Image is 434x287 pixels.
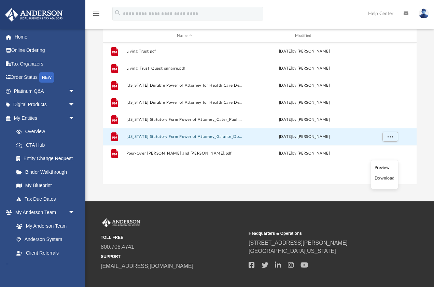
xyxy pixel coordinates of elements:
div: Name [126,33,243,39]
span: arrow_drop_down [68,206,82,220]
a: Order StatusNEW [5,71,85,85]
li: Preview [375,164,394,171]
a: Online Ordering [5,44,85,57]
a: menu [92,13,100,18]
a: Anderson System [10,233,82,246]
img: User Pic [419,9,429,18]
button: Pour-Over [PERSON_NAME] and [PERSON_NAME].pdf [126,152,243,156]
small: TOLL FREE [101,234,244,241]
button: [US_STATE] Durable Power of Attorney for Health Care Decisions_Galante_Donna.pdf [126,100,243,105]
a: CTA Hub [10,138,85,152]
a: My Documentsarrow_drop_down [5,260,82,273]
button: [US_STATE] Statutory Form Power of Attorney_Cater_Paul.pdf [126,117,243,122]
a: [EMAIL_ADDRESS][DOMAIN_NAME] [101,263,193,269]
button: Living_Trust_Questionnaire.pdf [126,66,243,71]
div: [DATE] by [PERSON_NAME] [246,48,363,55]
a: Home [5,30,85,44]
small: Headquarters & Operations [249,230,392,236]
div: [DATE] by [PERSON_NAME] [246,100,363,106]
div: NEW [39,72,54,83]
a: My Entitiesarrow_drop_down [5,111,85,125]
i: menu [92,10,100,18]
button: [US_STATE] Statutory Form Power of Attorney_Galante_Donna.pdf [126,134,243,139]
div: id [106,33,123,39]
a: [STREET_ADDRESS][PERSON_NAME] [249,240,348,246]
span: arrow_drop_down [68,111,82,125]
a: Entity Change Request [10,152,85,166]
div: id [366,33,414,39]
button: More options [382,132,398,142]
a: [GEOGRAPHIC_DATA][US_STATE] [249,248,336,254]
span: arrow_drop_down [68,84,82,98]
a: Client Referrals [10,246,82,260]
div: [DATE] by [PERSON_NAME] [246,134,363,140]
i: search [114,9,122,17]
div: [DATE] by [PERSON_NAME] [246,83,363,89]
button: Living Trust.pdf [126,49,243,54]
img: Anderson Advisors Platinum Portal [101,218,142,227]
div: [DATE] by [PERSON_NAME] [246,151,363,157]
a: Overview [10,125,85,139]
button: [US_STATE] Durable Power of Attorney for Health Care Decisions_Cater_Paul.pdf [126,83,243,88]
a: My Blueprint [10,179,82,192]
a: 800.706.4741 [101,244,134,250]
ul: More options [371,160,398,189]
span: arrow_drop_down [68,260,82,274]
img: Anderson Advisors Platinum Portal [3,8,65,21]
a: My Anderson Team [10,219,79,233]
small: SUPPORT [101,254,244,260]
li: Download [375,175,394,182]
div: grid [103,43,417,184]
a: Tax Organizers [5,57,85,71]
div: Modified [246,33,363,39]
a: Digital Productsarrow_drop_down [5,98,85,112]
a: Platinum Q&Aarrow_drop_down [5,84,85,98]
a: Binder Walkthrough [10,165,85,179]
div: [DATE] by [PERSON_NAME] [246,66,363,72]
a: Tax Due Dates [10,192,85,206]
a: My Anderson Teamarrow_drop_down [5,206,82,219]
div: [DATE] by [PERSON_NAME] [246,117,363,123]
span: arrow_drop_down [68,98,82,112]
